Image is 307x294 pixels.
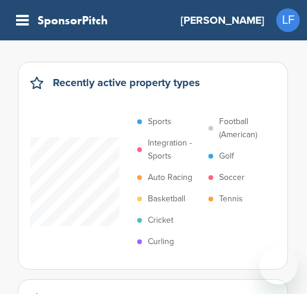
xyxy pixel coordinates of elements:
p: Tennis [219,192,243,206]
a: LF [276,8,300,32]
p: Basketball [148,192,185,206]
h2: Recently active property types [53,74,200,91]
p: Soccer [219,171,245,184]
a: SponsorPitch [37,14,107,26]
a: [PERSON_NAME] [181,7,264,33]
p: Golf [219,150,234,163]
p: Cricket [148,214,173,227]
h3: [PERSON_NAME] [181,12,264,29]
p: Integration - Sports [148,137,202,163]
p: Auto Racing [148,171,192,184]
p: Sports [148,115,172,128]
iframe: Button to launch messaging window [259,246,297,284]
p: Curling [148,235,174,248]
p: Football (American) [219,115,274,141]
